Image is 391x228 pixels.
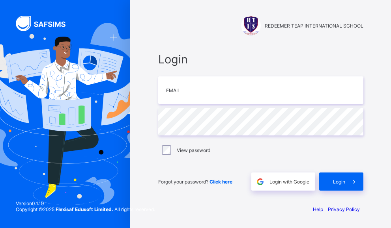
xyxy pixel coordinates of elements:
[56,206,113,212] strong: Flexisaf Edusoft Limited.
[16,16,75,31] img: SAFSIMS Logo
[158,52,363,66] span: Login
[269,179,309,185] span: Login with Google
[265,23,363,29] span: REDEEMER TEAP INTERNATIONAL SCHOOL
[16,200,155,206] span: Version 0.1.19
[16,206,155,212] span: Copyright © 2025 All rights reserved.
[328,206,360,212] a: Privacy Policy
[210,179,232,185] a: Click here
[256,177,265,186] img: google.396cfc9801f0270233282035f929180a.svg
[313,206,323,212] a: Help
[333,179,345,185] span: Login
[158,179,232,185] span: Forgot your password?
[177,147,210,153] label: View password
